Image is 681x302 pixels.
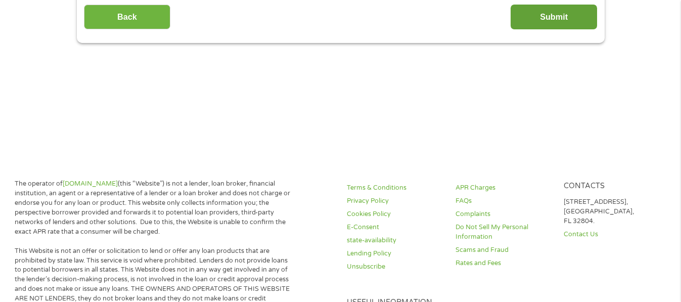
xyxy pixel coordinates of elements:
a: state-availability [347,236,443,245]
a: Rates and Fees [456,258,552,268]
a: [DOMAIN_NAME] [63,180,118,188]
a: Lending Policy [347,249,443,258]
a: E-Consent [347,223,443,232]
a: Terms & Conditions [347,183,443,193]
a: Privacy Policy [347,196,443,206]
input: Back [84,5,170,29]
a: FAQs [456,196,552,206]
a: Unsubscribe [347,262,443,272]
a: Cookies Policy [347,209,443,219]
a: Complaints [456,209,552,219]
p: [STREET_ADDRESS], [GEOGRAPHIC_DATA], FL 32804. [564,197,660,226]
a: Do Not Sell My Personal Information [456,223,552,242]
a: APR Charges [456,183,552,193]
input: Submit [511,5,597,29]
a: Scams and Fraud [456,245,552,255]
h4: Contacts [564,182,660,191]
a: Contact Us [564,230,660,239]
p: The operator of (this “Website”) is not a lender, loan broker, financial institution, an agent or... [15,179,295,236]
